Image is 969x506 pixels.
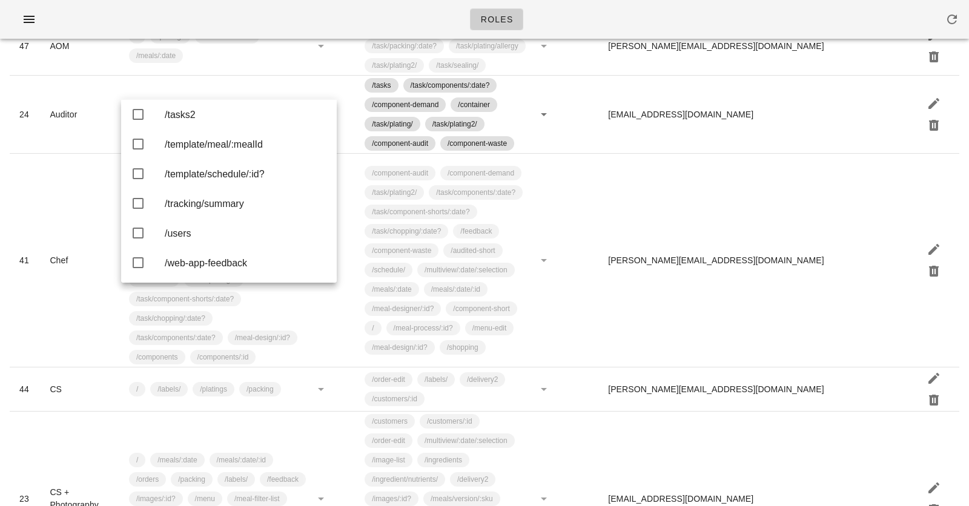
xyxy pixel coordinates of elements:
td: 47 [10,17,40,76]
td: CS [40,367,109,412]
span: /component-demand [372,97,438,112]
div: //task/chopping/:date? [119,100,336,129]
td: AOM [40,17,109,76]
div: /users [165,228,327,239]
span: /task/components/:date? [411,78,490,93]
span: /task/plating/ [372,117,412,131]
td: [PERSON_NAME][EMAIL_ADDRESS][DOMAIN_NAME] [598,17,913,76]
span: /container [458,97,490,112]
td: [PERSON_NAME][EMAIL_ADDRESS][DOMAIN_NAME] [598,367,913,412]
span: /component-audit [372,136,428,151]
td: 41 [10,154,40,367]
a: Roles [470,8,524,30]
td: [PERSON_NAME][EMAIL_ADDRESS][DOMAIN_NAME] [598,154,913,367]
span: /task/plating2/ [432,117,477,131]
td: Chef [40,154,109,367]
span: Roles [480,15,514,24]
td: 24 [10,76,40,154]
td: 44 [10,367,40,412]
td: Auditor [40,76,109,154]
td: [EMAIL_ADDRESS][DOMAIN_NAME] [598,76,913,154]
div: /tasks2 [165,109,327,120]
div: /web-app-feedback [165,257,327,269]
span: /component-waste [448,136,507,151]
div: /template/meal/:mealId [165,139,327,150]
div: /tracking/summary [165,198,327,209]
div: /tasks/task/components/:date?/component-demand/container/task/plating//task/plating2//component-a... [355,76,558,153]
div: /template/schedule/:id? [165,168,327,180]
span: /tasks [372,78,391,93]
